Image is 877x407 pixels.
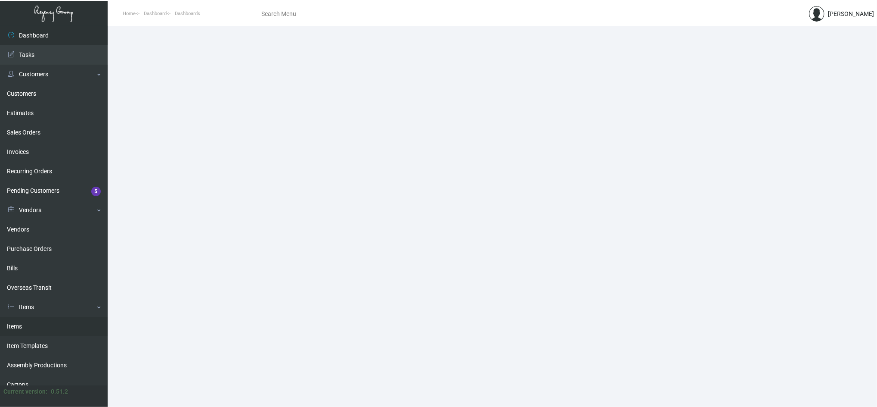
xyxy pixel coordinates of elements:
div: [PERSON_NAME] [828,9,874,19]
div: 0.51.2 [51,387,68,396]
div: Current version: [3,387,47,396]
span: Dashboards [175,11,200,16]
span: Dashboard [144,11,167,16]
img: admin@bootstrapmaster.com [809,6,824,22]
span: Home [123,11,136,16]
